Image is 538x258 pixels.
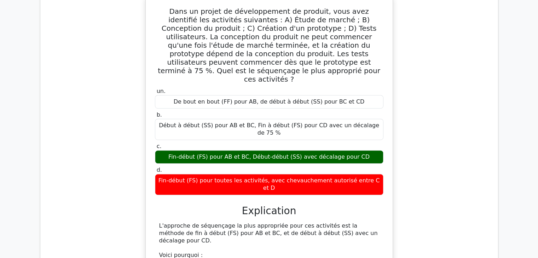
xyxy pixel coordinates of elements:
font: Fin-début (FS) pour toutes les activités, avec chevauchement autorisé entre C et D [158,177,380,191]
font: d. [157,166,162,173]
font: un. [157,88,166,94]
font: Dans un projet de développement de produit, vous avez identifié les activités suivantes : A) Étud... [158,7,380,83]
font: Début à début (SS) pour AB et BC, Fin à début (FS) pour CD avec un décalage de 75 % [159,122,379,136]
font: L'approche de séquençage la plus appropriée pour ces activités est la méthode de fin à début (FS)... [159,222,378,244]
font: Fin-début (FS) pour AB et BC, Début-début (SS) avec décalage pour CD [168,153,370,160]
font: De bout en bout (FF) pour AB, de début à début (SS) pour BC et CD [174,98,365,105]
font: c. [157,143,162,149]
font: b. [157,111,162,118]
font: Explication [242,205,296,217]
